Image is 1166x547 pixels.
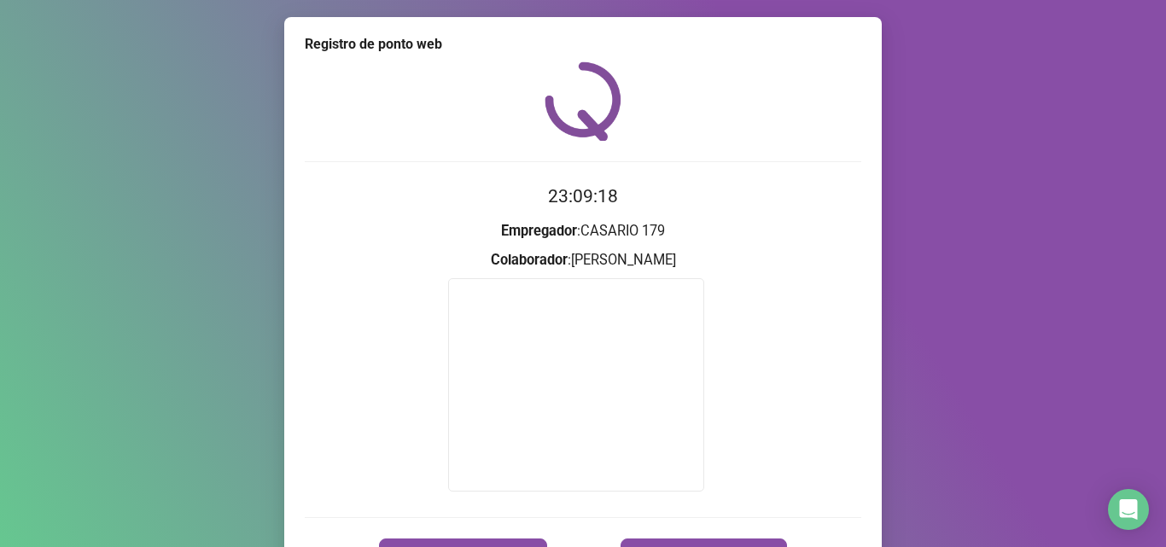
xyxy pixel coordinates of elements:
div: Registro de ponto web [305,34,861,55]
strong: Colaborador [491,252,568,268]
img: QRPoint [545,61,621,141]
div: Open Intercom Messenger [1108,489,1149,530]
time: 23:09:18 [548,186,618,207]
strong: Empregador [501,223,577,239]
h3: : CASARIO 179 [305,220,861,242]
h3: : [PERSON_NAME] [305,249,861,271]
